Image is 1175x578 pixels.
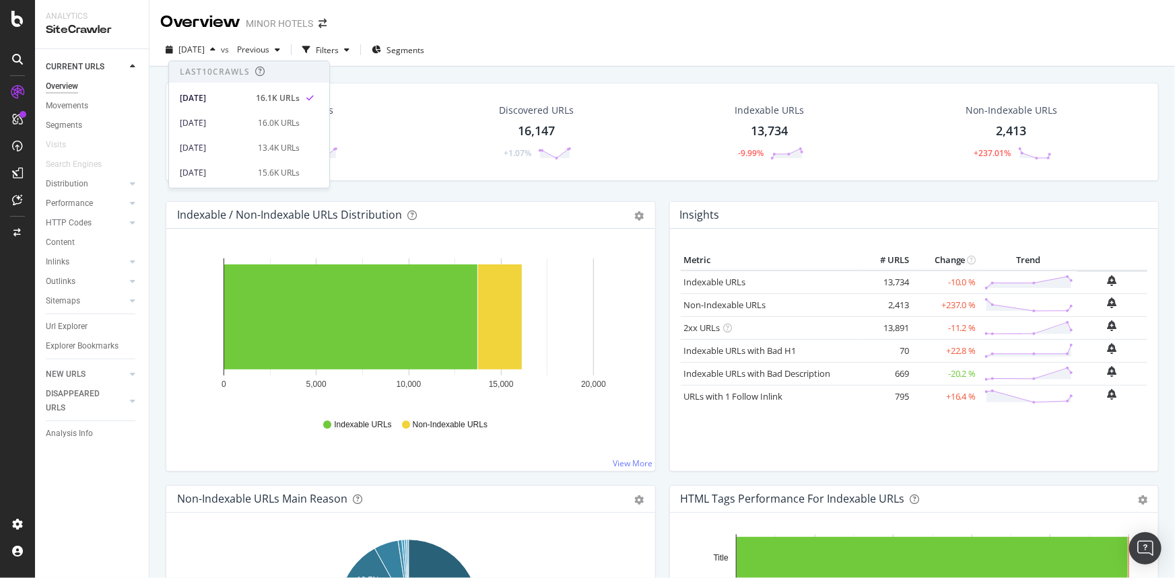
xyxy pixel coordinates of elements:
[46,236,75,250] div: Content
[178,44,205,55] span: 2025 Aug. 7th
[46,177,88,191] div: Distribution
[258,167,300,179] div: 15.6K URLs
[46,367,126,382] a: NEW URLS
[46,387,114,415] div: DISAPPEARED URLS
[46,275,126,289] a: Outlinks
[735,104,805,117] div: Indexable URLs
[997,122,1027,140] div: 2,413
[258,142,300,154] div: 13.4K URLs
[46,216,126,230] a: HTTP Codes
[46,216,92,230] div: HTTP Codes
[912,270,980,294] td: -10.0 %
[518,122,555,140] div: 16,147
[499,104,574,117] div: Discovered URLs
[160,11,240,34] div: Overview
[246,17,313,30] div: MINOR HOTELS
[258,117,300,129] div: 16.0K URLs
[366,39,430,61] button: Segments
[180,92,248,104] div: [DATE]
[635,211,644,221] div: gear
[1138,495,1147,505] div: gear
[46,367,86,382] div: NEW URLS
[1129,532,1162,565] div: Open Intercom Messenger
[751,122,788,140] div: 13,734
[46,320,139,334] a: Url Explorer
[681,492,905,505] div: HTML Tags Performance for Indexable URLs
[306,380,327,389] text: 5,000
[256,92,300,104] div: 16.1K URLs
[1108,366,1117,377] div: bell-plus
[180,66,250,77] div: Last 10 Crawls
[1108,297,1117,308] div: bell-plus
[46,275,75,289] div: Outlinks
[180,167,250,179] div: [DATE]
[222,380,226,389] text: 0
[859,250,912,270] th: # URLS
[46,196,126,211] a: Performance
[912,316,980,339] td: -11.2 %
[974,147,1011,159] div: +237.01%
[859,270,912,294] td: 13,734
[177,208,402,221] div: Indexable / Non-Indexable URLs Distribution
[46,60,104,74] div: CURRENT URLS
[46,157,102,172] div: Search Engines
[489,380,514,389] text: 15,000
[684,367,831,380] a: Indexable URLs with Bad Description
[46,339,139,353] a: Explorer Bookmarks
[684,390,783,402] a: URLs with 1 Follow Inlink
[46,118,139,133] a: Segments
[46,79,139,94] a: Overview
[180,142,250,154] div: [DATE]
[177,492,347,505] div: Non-Indexable URLs Main Reason
[1108,320,1117,331] div: bell-plus
[413,419,488,431] span: Non-Indexable URLs
[912,339,980,362] td: +22.8 %
[635,495,644,505] div: gear
[684,276,746,288] a: Indexable URLs
[504,147,531,159] div: +1.07%
[684,299,766,311] a: Non-Indexable URLs
[46,387,126,415] a: DISAPPEARED URLS
[160,39,221,61] button: [DATE]
[46,177,126,191] a: Distribution
[232,44,269,55] span: Previous
[46,255,69,269] div: Inlinks
[46,255,126,269] a: Inlinks
[177,250,640,406] svg: A chart.
[684,322,720,334] a: 2xx URLs
[180,117,250,129] div: [DATE]
[912,293,980,316] td: +237.0 %
[1108,275,1117,286] div: bell-plus
[980,250,1077,270] th: Trend
[966,104,1057,117] div: Non-Indexable URLs
[684,345,797,357] a: Indexable URLs with Bad H1
[912,250,980,270] th: Change
[387,44,424,56] span: Segments
[912,385,980,408] td: +16.4 %
[316,44,339,56] div: Filters
[738,147,764,159] div: -9.99%
[232,39,286,61] button: Previous
[46,138,79,152] a: Visits
[912,362,980,385] td: -20.2 %
[581,380,606,389] text: 20,000
[859,362,912,385] td: 669
[318,19,327,28] div: arrow-right-arrow-left
[46,11,138,22] div: Analytics
[680,206,720,224] h4: Insights
[46,427,139,441] a: Analysis Info
[46,196,93,211] div: Performance
[46,157,115,172] a: Search Engines
[46,320,88,334] div: Url Explorer
[859,385,912,408] td: 795
[334,419,391,431] span: Indexable URLs
[46,294,126,308] a: Sitemaps
[713,553,729,563] text: Title
[46,294,80,308] div: Sitemaps
[859,293,912,316] td: 2,413
[397,380,422,389] text: 10,000
[221,44,232,55] span: vs
[46,60,126,74] a: CURRENT URLS
[46,427,93,441] div: Analysis Info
